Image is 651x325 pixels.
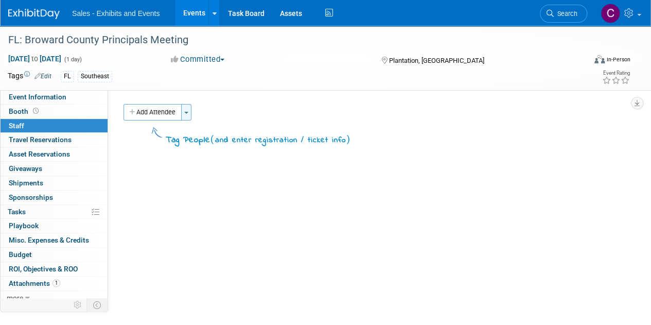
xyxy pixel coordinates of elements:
span: Plantation, [GEOGRAPHIC_DATA] [389,57,484,64]
a: Event Information [1,90,108,104]
span: Event Information [9,93,66,101]
span: Asset Reservations [9,150,70,158]
span: Misc. Expenses & Credits [9,236,89,244]
div: FL [61,71,74,82]
span: ROI, Objectives & ROO [9,265,78,273]
div: FL: Broward County Principals Meeting [5,31,577,49]
button: Add Attendee [124,104,182,121]
td: Tags [8,71,51,82]
span: ) [346,134,350,144]
span: (1 day) [63,56,82,63]
span: ( [210,134,215,144]
img: ExhibitDay [8,9,60,19]
a: Travel Reservations [1,133,108,147]
span: Booth [9,107,41,115]
span: to [30,55,40,63]
img: Format-Inperson.png [594,55,605,63]
a: Sponsorships [1,191,108,204]
td: Personalize Event Tab Strip [69,298,87,312]
a: Playbook [1,219,108,233]
a: Asset Reservations [1,147,108,161]
a: more [1,291,108,305]
a: Booth [1,105,108,118]
a: Budget [1,248,108,262]
a: Staff [1,119,108,133]
a: Giveaways [1,162,108,176]
a: Search [540,5,587,23]
span: Staff [9,122,24,130]
div: Tag People [166,133,350,147]
div: Southeast [78,71,112,82]
span: more [7,294,23,302]
span: and enter registration / ticket info [215,134,346,146]
div: In-Person [606,56,630,63]
td: Toggle Event Tabs [87,298,108,312]
span: Attachments [9,279,60,287]
span: [DATE] [DATE] [8,54,62,63]
div: Event Rating [602,71,630,76]
button: Committed [167,54,228,65]
a: Misc. Expenses & Credits [1,233,108,247]
span: Booth not reserved yet [31,107,41,115]
span: Playbook [9,221,39,230]
span: Giveaways [9,164,42,173]
span: Shipments [9,179,43,187]
span: Travel Reservations [9,135,72,144]
span: Budget [9,250,32,259]
div: Event Format [539,54,630,69]
span: Search [554,10,577,18]
a: ROI, Objectives & ROO [1,262,108,276]
span: Tasks [8,208,26,216]
span: Sponsorships [9,193,53,201]
a: Edit [34,73,51,80]
span: Sales - Exhibits and Events [72,9,160,18]
a: Shipments [1,176,108,190]
a: Tasks [1,205,108,219]
span: 1 [52,279,60,287]
a: Attachments1 [1,277,108,290]
img: Christine Lurz [601,4,620,23]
